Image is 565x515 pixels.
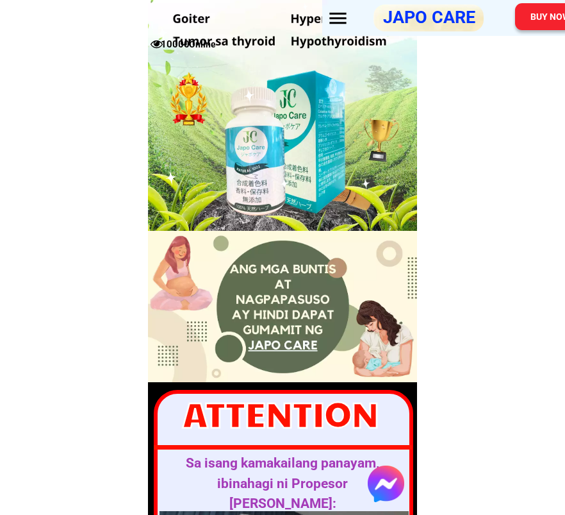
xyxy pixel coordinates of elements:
[163,453,402,514] p: Sa isang kamakailang panayam, ibinahagi ni Propesor [PERSON_NAME]:
[183,387,398,441] h1: ATTENTION
[381,7,477,28] h1: JAPO CARE
[168,38,182,51] p: 10000
[368,466,404,502] a: Open link https://www.facebook.com/messages/t/179429888577287
[189,38,219,51] h3: Online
